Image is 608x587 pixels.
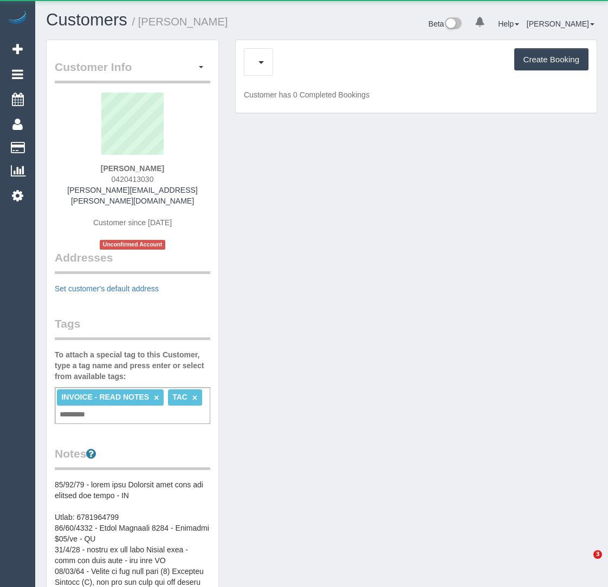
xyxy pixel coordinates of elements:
a: Beta [429,19,462,28]
span: INVOICE - READ NOTES [61,393,149,401]
span: 0420413030 [112,175,154,184]
img: Automaid Logo [7,11,28,26]
legend: Notes [55,446,210,470]
p: Customer has 0 Completed Bookings [244,89,588,100]
a: [PERSON_NAME][EMAIL_ADDRESS][PERSON_NAME][DOMAIN_NAME] [67,186,197,205]
button: Create Booking [514,48,588,71]
legend: Customer Info [55,59,210,83]
small: / [PERSON_NAME] [132,16,228,28]
strong: [PERSON_NAME] [101,164,164,173]
a: × [154,393,159,402]
a: Customers [46,10,127,29]
span: Unconfirmed Account [100,240,166,249]
iframe: Intercom live chat [571,550,597,576]
label: To attach a special tag to this Customer, type a tag name and press enter or select from availabl... [55,349,210,382]
a: Set customer's default address [55,284,159,293]
a: Help [498,19,519,28]
a: [PERSON_NAME] [527,19,594,28]
span: 3 [593,550,602,559]
legend: Tags [55,316,210,340]
a: × [192,393,197,402]
img: New interface [444,17,462,31]
span: TAC [172,393,187,401]
span: Customer since [DATE] [93,218,172,227]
